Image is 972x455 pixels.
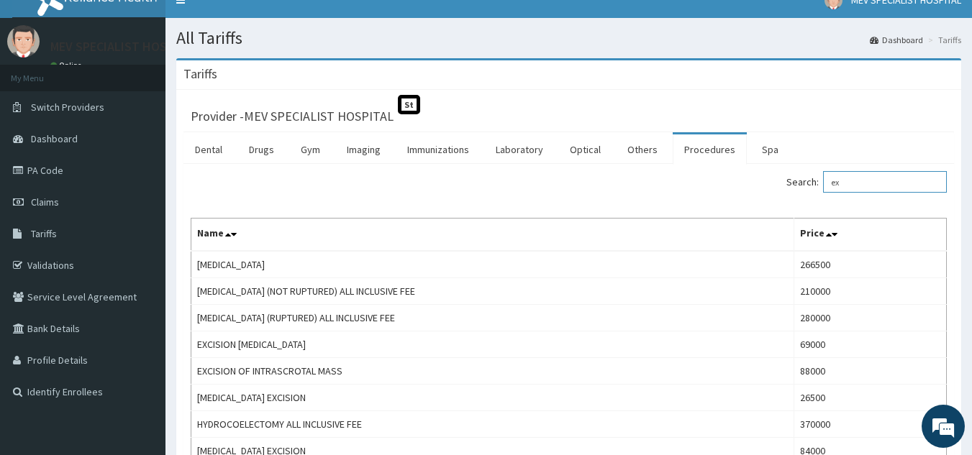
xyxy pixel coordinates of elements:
span: Dashboard [31,132,78,145]
div: Minimize live chat window [236,7,271,42]
span: St [398,95,420,114]
a: Spa [750,134,790,165]
h1: All Tariffs [176,29,961,47]
td: 280000 [794,305,946,331]
a: Online [50,60,85,70]
td: 266500 [794,251,946,278]
textarea: Type your message and hit 'Enter' [7,303,274,353]
div: Chat with us now [75,81,242,99]
a: Others [616,134,669,165]
a: Imaging [335,134,392,165]
li: Tariffs [925,34,961,46]
a: Immunizations [396,134,481,165]
input: Search: [823,171,947,193]
span: Claims [31,196,59,208]
td: EXCISION [MEDICAL_DATA] [191,331,794,358]
td: 26500 [794,385,946,411]
td: 69000 [794,331,946,358]
td: HYDROCOELECTOMY ALL INCLUSIVE FEE [191,411,794,438]
img: User Image [7,25,40,58]
td: [MEDICAL_DATA] EXCISION [191,385,794,411]
a: Optical [558,134,612,165]
td: 370000 [794,411,946,438]
label: Search: [786,171,947,193]
td: 210000 [794,278,946,305]
a: Laboratory [484,134,555,165]
p: MEV SPECIALIST HOSPITAL [50,40,199,53]
a: Dashboard [870,34,923,46]
td: [MEDICAL_DATA] (RUPTURED) ALL INCLUSIVE FEE [191,305,794,331]
span: We're online! [83,136,199,281]
a: Procedures [673,134,747,165]
td: [MEDICAL_DATA] (NOT RUPTURED) ALL INCLUSIVE FEE [191,278,794,305]
span: Tariffs [31,227,57,240]
a: Gym [289,134,332,165]
a: Drugs [237,134,286,165]
th: Price [794,219,946,252]
td: EXCISION OF INTRASCROTAL MASS [191,358,794,385]
th: Name [191,219,794,252]
h3: Tariffs [183,68,217,81]
td: 88000 [794,358,946,385]
img: d_794563401_company_1708531726252_794563401 [27,72,58,108]
h3: Provider - MEV SPECIALIST HOSPITAL [191,110,394,123]
span: Switch Providers [31,101,104,114]
td: [MEDICAL_DATA] [191,251,794,278]
a: Dental [183,134,234,165]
